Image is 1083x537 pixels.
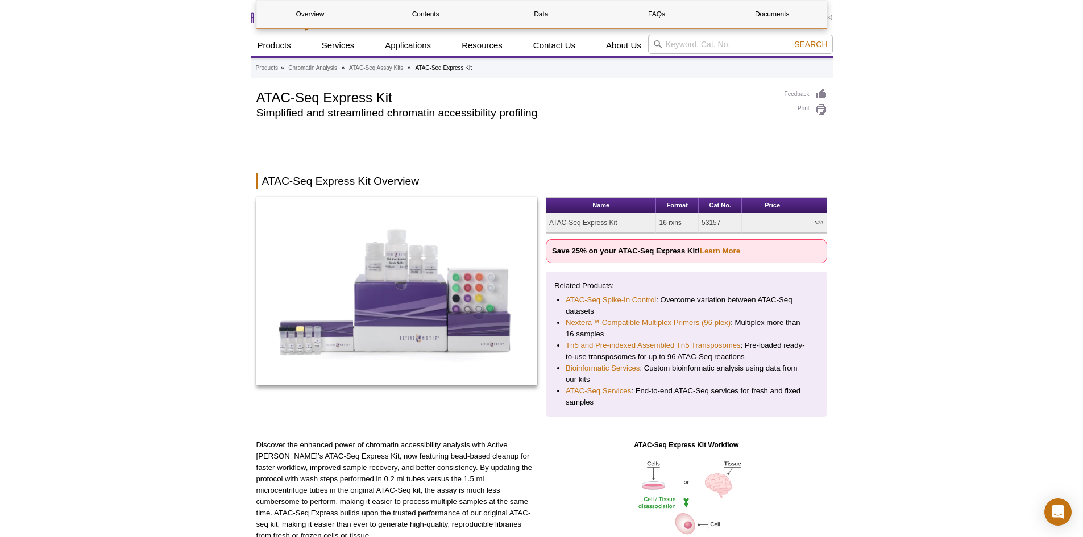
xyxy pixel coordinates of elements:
[566,340,807,363] li: : Pre-loaded ready-to-use transposomes for up to 96 ATAC-Seq reactions
[342,65,345,71] li: »
[648,35,833,54] input: Keyword, Cat. No.
[256,173,827,189] h2: ATAC-Seq Express Kit Overview
[634,441,738,449] strong: ATAC-Seq Express Kit Workflow
[785,88,827,101] a: Feedback
[554,280,819,292] p: Related Products:
[599,35,648,56] a: About Us
[1044,498,1072,526] div: Open Intercom Messenger
[742,198,803,213] th: Price
[566,340,741,351] a: Tn5 and Pre-indexed Assembled Tn5 Transposomes
[699,213,742,233] td: 53157
[566,363,807,385] li: : Custom bioinformatic analysis using data from our kits
[603,1,710,28] a: FAQs
[378,35,438,56] a: Applications
[256,108,773,118] h2: Simplified and streamlined chromatin accessibility profiling
[257,1,364,28] a: Overview
[566,294,807,317] li: : Overcome variation between ATAC-Seq datasets
[256,197,538,385] img: ATAC-Seq Express Kit
[566,317,731,328] a: Nextera™-Compatible Multiplex Primers (96 plex)
[566,317,807,340] li: : Multiplex more than 16 samples
[251,35,298,56] a: Products
[546,213,656,233] td: ATAC-Seq Express Kit
[256,63,278,73] a: Products
[719,1,825,28] a: Documents
[656,198,699,213] th: Format
[785,103,827,116] a: Print
[315,35,362,56] a: Services
[699,198,742,213] th: Cat No.
[566,385,631,397] a: ATAC-Seq Services
[794,40,827,49] span: Search
[552,247,740,255] strong: Save 25% on your ATAC-Seq Express Kit!
[288,63,337,73] a: Chromatin Analysis
[566,363,640,374] a: Bioinformatic Services
[566,385,807,408] li: : End-to-end ATAC-Seq services for fresh and fixed samples
[256,88,773,105] h1: ATAC-Seq Express Kit
[791,39,831,49] button: Search
[526,35,582,56] a: Contact Us
[408,65,411,71] li: »
[455,35,509,56] a: Resources
[488,1,595,28] a: Data
[546,198,656,213] th: Name
[372,1,479,28] a: Contents
[349,63,403,73] a: ATAC-Seq Assay Kits
[700,247,740,255] a: Learn More
[656,213,699,233] td: 16 rxns
[566,294,656,306] a: ATAC-Seq Spike-In Control
[415,65,472,71] li: ATAC-Seq Express Kit
[281,65,284,71] li: »
[742,213,826,233] td: N/A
